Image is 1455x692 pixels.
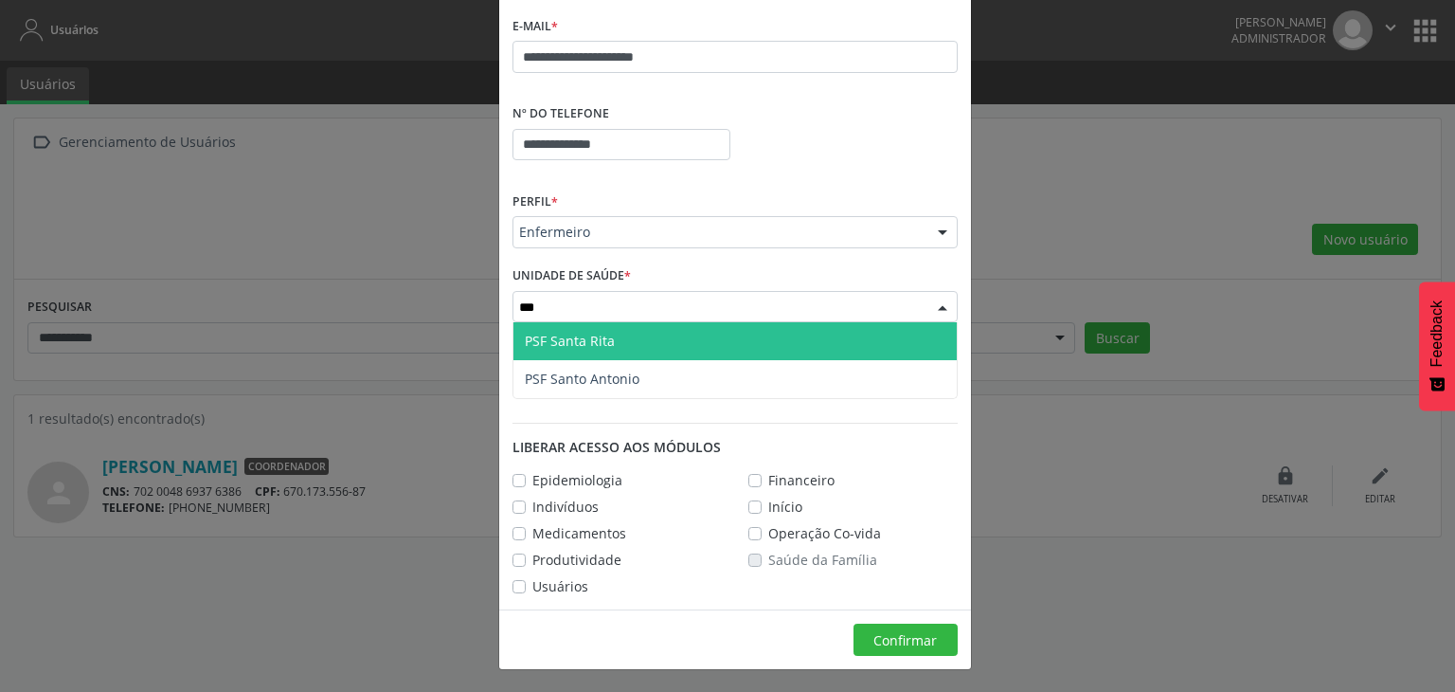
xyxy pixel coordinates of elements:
span: PSF Santa Rita [525,332,615,350]
label: Saúde da Família [768,550,877,570]
label: Unidade de saúde [512,262,631,291]
span: Confirmar [873,631,937,649]
label: Nº do Telefone [512,100,609,129]
span: Feedback [1428,300,1446,367]
span: PSF Santo Antonio [525,370,639,388]
label: Epidemiologia [532,470,622,490]
label: Indivíduos [532,497,599,517]
span: Enfermeiro [519,223,919,242]
label: Medicamentos [532,523,626,543]
label: Produtividade [532,550,621,570]
div: Liberar acesso aos módulos [512,437,958,457]
button: Confirmar [853,624,958,656]
label: E-mail [512,12,558,42]
label: Início [768,497,802,517]
label: Operação Co-vida [768,523,881,543]
label: Perfil [512,187,558,216]
label: Usuários [532,576,588,596]
button: Feedback - Mostrar pesquisa [1419,282,1455,410]
label: Financeiro [768,470,835,490]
